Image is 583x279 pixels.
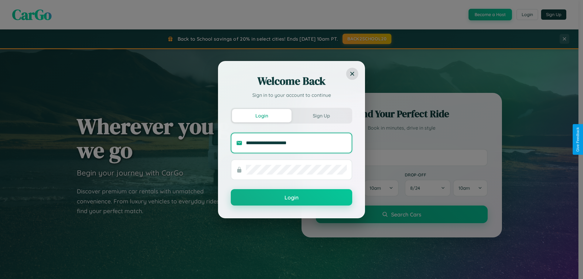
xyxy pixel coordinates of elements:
[231,189,352,206] button: Login
[232,109,291,122] button: Login
[231,74,352,88] h2: Welcome Back
[576,127,580,152] div: Give Feedback
[291,109,351,122] button: Sign Up
[231,91,352,99] p: Sign in to your account to continue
